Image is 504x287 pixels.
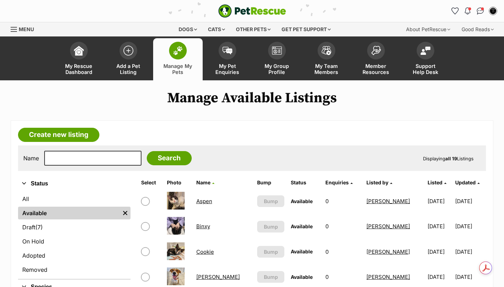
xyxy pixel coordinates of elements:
[323,214,363,239] td: 0
[153,38,203,80] a: Manage My Pets
[455,179,476,185] span: Updated
[291,248,313,254] span: Available
[477,7,484,15] img: chat-41dd97257d64d25036548639549fe6c8038ab92f7586957e7f3b1b290dea8141.svg
[257,271,284,283] button: Bump
[351,38,401,80] a: Member Resources
[449,5,460,17] a: Favourites
[325,179,349,185] span: translation missing: en.admin.listings.index.attributes.enquiries
[457,22,499,36] div: Good Reads
[291,274,313,280] span: Available
[23,155,39,161] label: Name
[222,47,232,54] img: pet-enquiries-icon-7e3ad2cf08bfb03b45e93fb7055b45f3efa6380592205ae92323e6603595dc1f.svg
[112,63,144,75] span: Add a Pet Listing
[475,5,486,17] a: Conversations
[302,38,351,80] a: My Team Members
[425,189,455,213] td: [DATE]
[257,246,284,258] button: Bump
[311,63,342,75] span: My Team Members
[291,223,313,229] span: Available
[212,63,243,75] span: My Pet Enquiries
[445,156,457,161] strong: all 19
[366,198,410,205] a: [PERSON_NAME]
[18,207,120,219] a: Available
[120,207,131,219] a: Remove filter
[366,223,410,230] a: [PERSON_NAME]
[18,221,131,234] a: Draft
[196,223,210,230] a: Binxy
[63,63,95,75] span: My Rescue Dashboard
[264,197,278,205] span: Bump
[11,22,39,35] a: Menu
[18,191,131,279] div: Status
[147,151,192,165] input: Search
[231,22,276,36] div: Other pets
[264,248,278,256] span: Bump
[401,22,455,36] div: About PetRescue
[425,214,455,239] td: [DATE]
[371,46,381,55] img: member-resources-icon-8e73f808a243e03378d46382f2149f9095a855e16c252ad45f914b54edf8863c.svg
[421,46,430,55] img: help-desk-icon-fdf02630f3aa405de69fd3d07c3f3aa587a6932b1a1747fa1d2bba05be0121f9.svg
[196,248,214,255] a: Cookie
[449,5,499,17] ul: Account quick links
[74,46,84,56] img: dashboard-icon-eb2f2d2d3e046f16d808141f083e7271f6b2e854fb5c12c21221c1fb7104beca.svg
[257,195,284,207] button: Bump
[428,179,446,185] a: Listed
[18,235,131,248] a: On Hold
[323,240,363,264] td: 0
[264,273,278,281] span: Bump
[164,177,193,188] th: Photo
[366,179,392,185] a: Listed by
[254,177,287,188] th: Bump
[489,7,497,15] img: Holly Stokes profile pic
[203,38,252,80] a: My Pet Enquiries
[252,38,302,80] a: My Group Profile
[196,179,210,185] span: Name
[288,177,322,188] th: Status
[104,38,153,80] a: Add a Pet Listing
[18,249,131,262] a: Adopted
[35,223,43,231] span: (7)
[272,46,282,55] img: group-profile-icon-3fa3cf56718a62981997c0bc7e787c4b2cf8bcc04b72c1350f741eb67cf2f40e.svg
[455,179,480,185] a: Updated
[423,156,474,161] span: Displaying Listings
[321,46,331,55] img: team-members-icon-5396bd8760b3fe7c0b43da4ab00e1e3bb1a5d9ba89233759b79545d2d3fc5d0d.svg
[455,189,485,213] td: [DATE]
[196,179,214,185] a: Name
[410,63,441,75] span: Support Help Desk
[455,214,485,239] td: [DATE]
[173,46,183,55] img: manage-my-pets-icon-02211641906a0b7f246fdf0571729dbe1e7629f14944591b6c1af311fb30b64b.svg
[261,63,293,75] span: My Group Profile
[323,189,363,213] td: 0
[366,179,388,185] span: Listed by
[325,179,353,185] a: Enquiries
[54,38,104,80] a: My Rescue Dashboard
[18,179,131,188] button: Status
[291,198,313,204] span: Available
[203,22,230,36] div: Cats
[174,22,202,36] div: Dogs
[18,193,131,205] a: All
[487,5,499,17] button: My account
[18,128,99,142] a: Create new listing
[465,7,470,15] img: notifications-46538b983faf8c2785f20acdc204bb7945ddae34d4c08c2a6579f10ce5e182be.svg
[19,26,34,32] span: Menu
[218,4,286,18] img: logo-e224e6f780fb5917bec1dbf3a21bbac754714ae5b6737aabdf751b685950b380.svg
[123,46,133,56] img: add-pet-listing-icon-0afa8454b4691262ce3f59096e99ab1cd57d4a30225e0717b998d2c9b9846f56.svg
[196,274,240,280] a: [PERSON_NAME]
[401,38,450,80] a: Support Help Desk
[425,240,455,264] td: [DATE]
[257,221,284,233] button: Bump
[366,248,410,255] a: [PERSON_NAME]
[366,274,410,280] a: [PERSON_NAME]
[455,240,485,264] td: [DATE]
[218,4,286,18] a: PetRescue
[162,63,194,75] span: Manage My Pets
[462,5,473,17] button: Notifications
[196,198,212,205] a: Aspen
[428,179,442,185] span: Listed
[18,263,131,276] a: Removed
[138,177,163,188] th: Select
[360,63,392,75] span: Member Resources
[264,223,278,230] span: Bump
[277,22,336,36] div: Get pet support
